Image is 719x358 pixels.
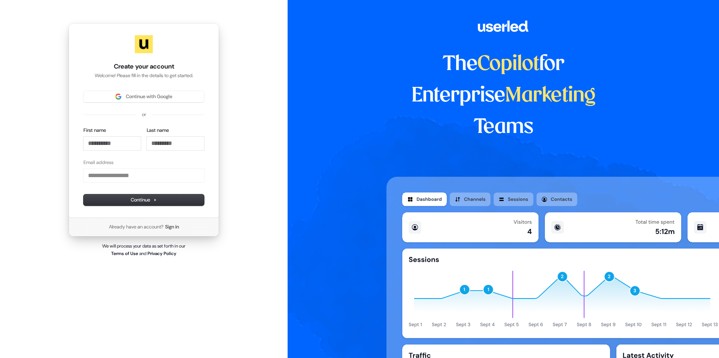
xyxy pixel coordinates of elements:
a: Privacy Policy [148,251,176,257]
span: Already have an account? [109,224,164,230]
a: Terms of Use [111,251,138,257]
p: Welcome! Please fill in the details to get started. [84,72,204,79]
span: Continue with Google [126,93,172,100]
span: Marketing [505,86,596,106]
span: Copilot [477,55,539,74]
p: or [142,111,146,118]
span: Continue [131,197,157,203]
label: First name [84,127,106,134]
p: We will process your data as set forth in our and [96,242,192,257]
h1: Create your account [84,62,204,71]
img: Userled [135,35,153,53]
label: Last name [147,127,169,134]
img: Sign in with Google [115,94,121,100]
h1: The for Enterprise Teams [386,49,621,143]
a: Sign in [165,224,179,230]
button: Sign in with GoogleContinue with Google [84,91,204,102]
button: Continue [84,194,204,206]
